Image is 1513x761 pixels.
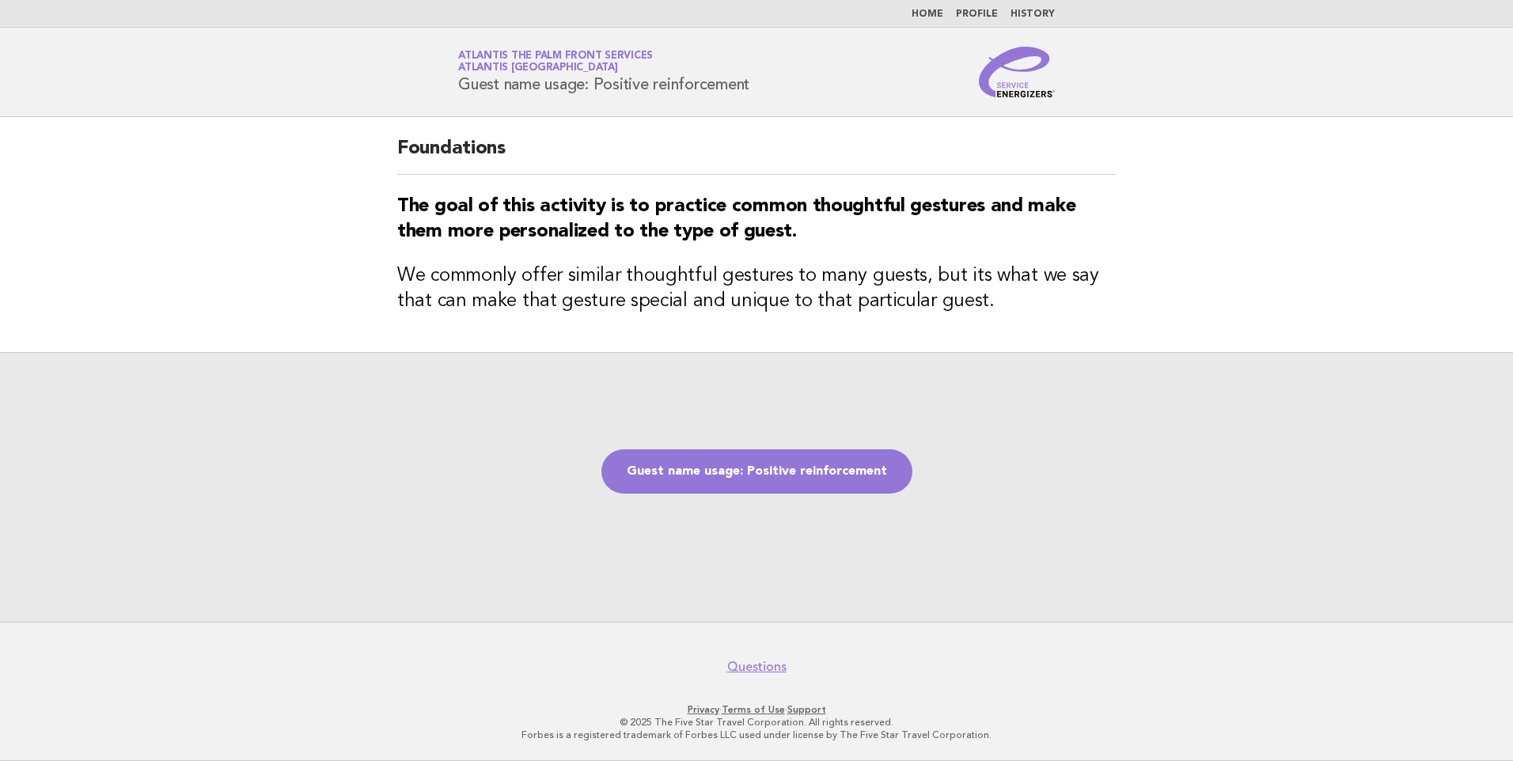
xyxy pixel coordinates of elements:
[979,47,1055,97] img: Service Energizers
[787,704,826,715] a: Support
[956,9,998,19] a: Profile
[397,263,1116,314] h3: We commonly offer similar thoughtful gestures to many guests, but its what we say that can make t...
[397,197,1075,241] strong: The goal of this activity is to practice common thoughtful gestures and make them more personaliz...
[272,729,1241,741] p: Forbes is a registered trademark of Forbes LLC used under license by The Five Star Travel Corpora...
[458,63,618,74] span: Atlantis [GEOGRAPHIC_DATA]
[272,703,1241,716] p: · ·
[727,659,787,675] a: Questions
[458,51,653,73] a: Atlantis The Palm Front ServicesAtlantis [GEOGRAPHIC_DATA]
[688,704,719,715] a: Privacy
[722,704,785,715] a: Terms of Use
[272,716,1241,729] p: © 2025 The Five Star Travel Corporation. All rights reserved.
[458,51,749,93] h1: Guest name usage: Positive reinforcement
[397,136,1116,175] h2: Foundations
[601,449,912,494] a: Guest name usage: Positive reinforcement
[912,9,943,19] a: Home
[1011,9,1055,19] a: History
